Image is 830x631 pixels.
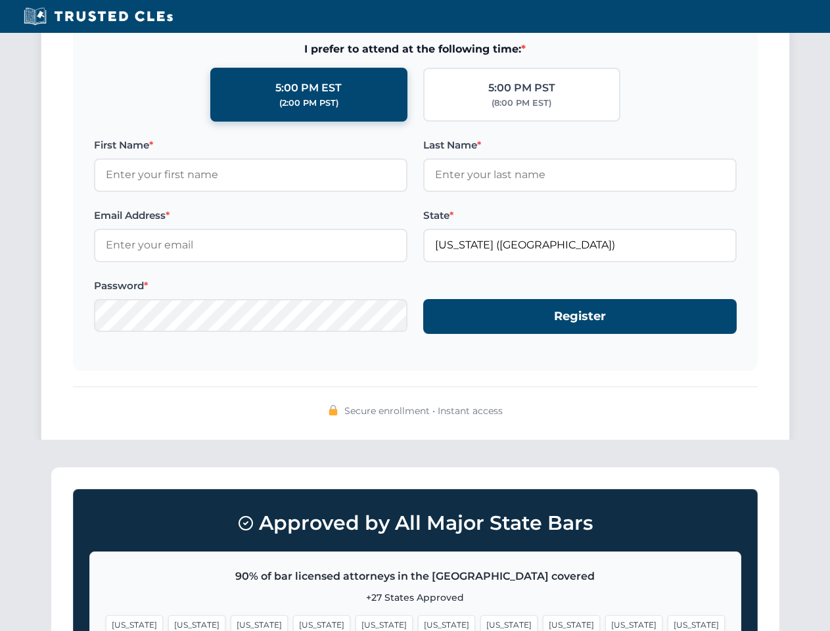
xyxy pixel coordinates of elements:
[344,404,503,418] span: Secure enrollment • Instant access
[488,80,555,97] div: 5:00 PM PST
[94,158,407,191] input: Enter your first name
[20,7,177,26] img: Trusted CLEs
[423,299,737,334] button: Register
[89,505,741,541] h3: Approved by All Major State Bars
[94,229,407,262] input: Enter your email
[423,229,737,262] input: Florida (FL)
[423,208,737,223] label: State
[94,208,407,223] label: Email Address
[423,137,737,153] label: Last Name
[279,97,338,110] div: (2:00 PM PST)
[94,278,407,294] label: Password
[106,568,725,585] p: 90% of bar licensed attorneys in the [GEOGRAPHIC_DATA] covered
[423,158,737,191] input: Enter your last name
[94,137,407,153] label: First Name
[275,80,342,97] div: 5:00 PM EST
[94,41,737,58] span: I prefer to attend at the following time:
[328,405,338,415] img: 🔒
[492,97,551,110] div: (8:00 PM EST)
[106,590,725,605] p: +27 States Approved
